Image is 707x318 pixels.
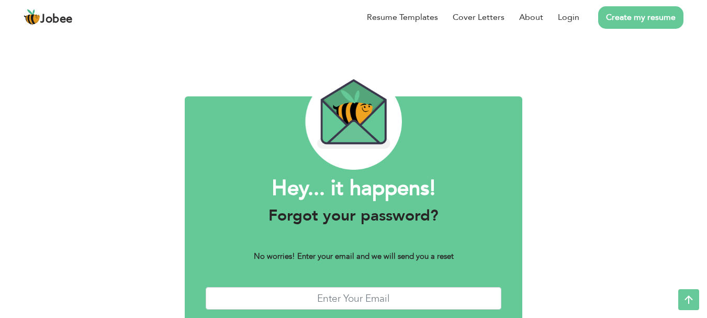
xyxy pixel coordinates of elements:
input: Enter Your Email [206,287,502,310]
img: envelope_bee.png [305,73,402,170]
h1: Hey... it happens! [206,175,502,202]
b: No worries! Enter your email and we will send you a reset [254,251,454,261]
span: Jobee [40,14,73,25]
a: About [519,11,543,24]
a: Create my resume [598,6,683,29]
a: Login [558,11,579,24]
a: Jobee [24,9,73,26]
a: Resume Templates [367,11,438,24]
h3: Forgot your password? [206,206,502,225]
a: Cover Letters [453,11,504,24]
img: jobee.io [24,9,40,26]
